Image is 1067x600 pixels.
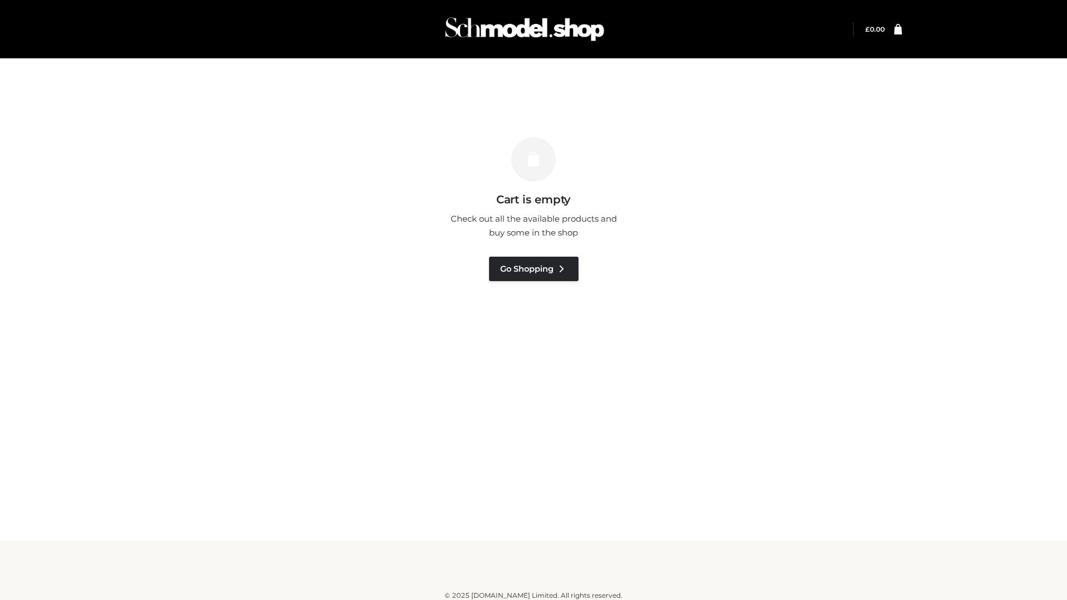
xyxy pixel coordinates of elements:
[190,193,877,206] h3: Cart is empty
[489,257,579,281] a: Go Shopping
[865,25,885,33] a: £0.00
[865,25,870,33] span: £
[441,7,608,51] img: Schmodel Admin 964
[865,25,885,33] bdi: 0.00
[445,212,622,240] p: Check out all the available products and buy some in the shop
